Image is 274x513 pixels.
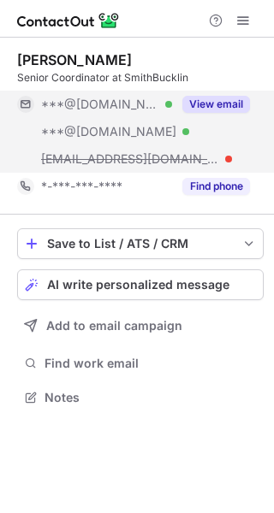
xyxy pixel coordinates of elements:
button: Add to email campaign [17,310,264,341]
span: Find work email [45,356,257,371]
span: ***@[DOMAIN_NAME] [41,124,176,139]
button: Notes [17,386,264,410]
button: AI write personalized message [17,269,264,300]
span: Notes [45,390,257,405]
div: [PERSON_NAME] [17,51,132,68]
span: ***@[DOMAIN_NAME] [41,97,159,112]
div: Senior Coordinator at SmithBucklin [17,70,264,85]
img: ContactOut v5.3.10 [17,10,120,31]
button: Find work email [17,351,264,375]
button: Reveal Button [182,96,250,113]
button: Reveal Button [182,178,250,195]
div: Save to List / ATS / CRM [47,237,234,251]
span: AI write personalized message [47,278,229,292]
span: [EMAIL_ADDRESS][DOMAIN_NAME] [41,151,219,167]
span: Add to email campaign [46,319,182,333]
button: save-profile-one-click [17,228,264,259]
